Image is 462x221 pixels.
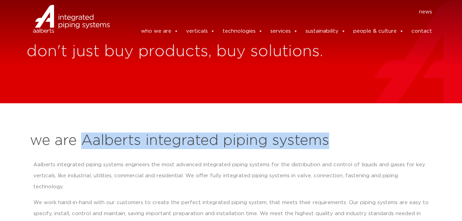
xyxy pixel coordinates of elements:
h2: we are Aalberts integrated piping systems [30,133,432,149]
p: Aalberts integrated piping systems engineers the most advanced integrated piping systems for the ... [33,159,429,192]
a: verticals [186,24,215,38]
a: technologies [223,24,263,38]
a: who we are [141,24,179,38]
a: news [419,7,432,18]
nav: Menu [120,7,432,18]
a: people & culture [353,24,404,38]
a: sustainability [305,24,346,38]
a: services [270,24,298,38]
a: contact [411,24,432,38]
